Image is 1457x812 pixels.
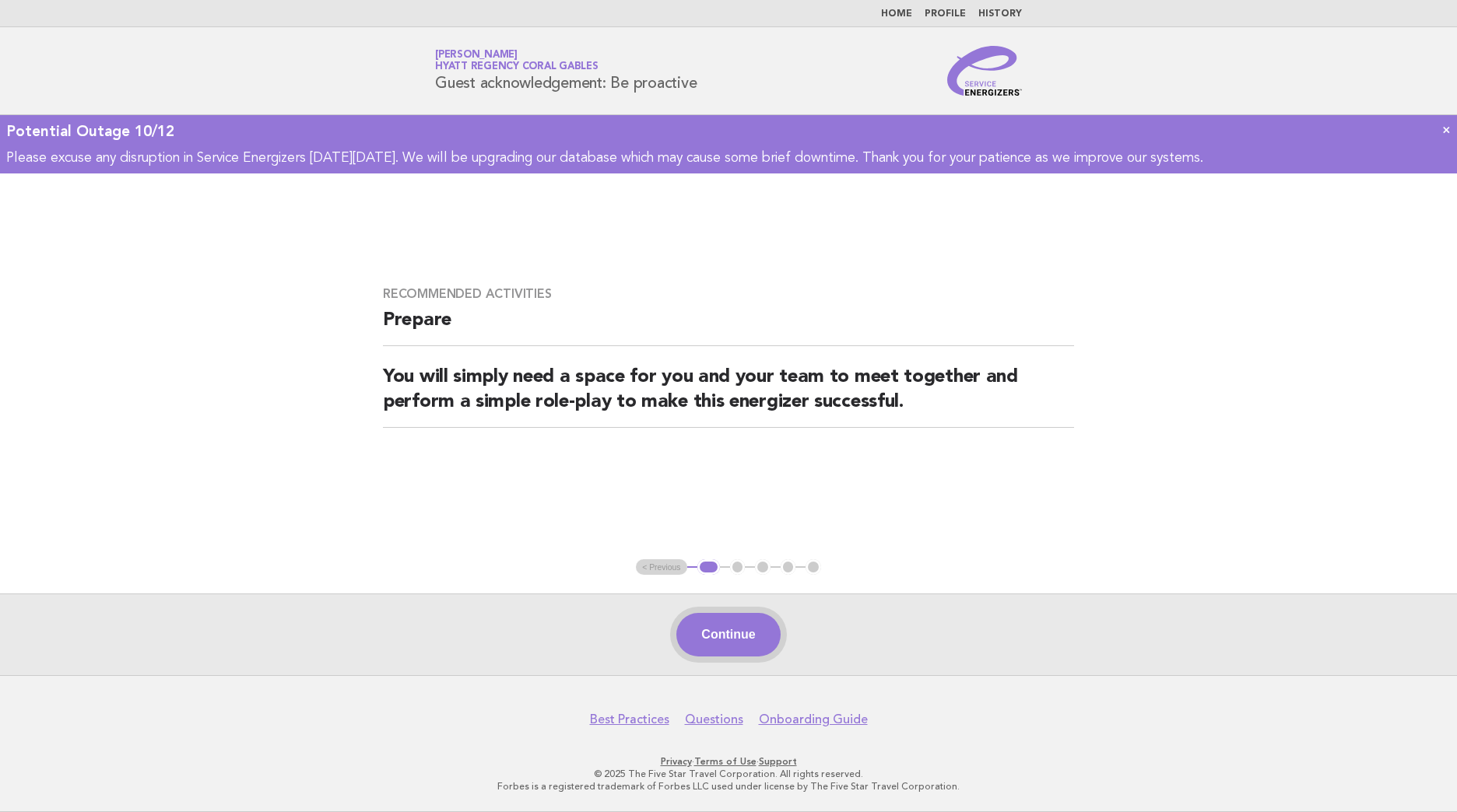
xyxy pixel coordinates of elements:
[435,62,599,72] span: Hyatt Regency Coral Gables
[435,51,697,91] h1: Guest acknowledgement: Be proactive
[685,712,743,727] a: Questions
[1442,121,1451,138] a: ×
[435,50,599,72] a: [PERSON_NAME]Hyatt Regency Coral Gables
[383,286,1074,302] h3: Recommended activities
[881,9,912,19] a: Home
[759,712,868,727] a: Onboarding Guide
[383,365,1074,428] h2: You will simply need a space for you and your team to meet together and perform a simple role-pla...
[697,559,720,575] button: 1
[383,308,1074,346] h2: Prepare
[590,712,669,727] a: Best Practices
[6,149,1451,167] p: Please excuse any disruption in Service Energizers [DATE][DATE]. We will be upgrading our databas...
[694,756,757,767] a: Terms of Use
[676,613,780,656] button: Continue
[6,121,1451,142] div: Potential Outage 10/12
[252,768,1205,780] p: © 2025 The Five Star Travel Corporation. All rights reserved.
[252,755,1205,768] p: · ·
[978,9,1022,19] a: History
[661,756,692,767] a: Privacy
[925,9,966,19] a: Profile
[759,756,797,767] a: Support
[252,780,1205,793] p: Forbes is a registered trademark of Forbes LLC used under license by The Five Star Travel Corpora...
[947,46,1022,96] img: Service Energizers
